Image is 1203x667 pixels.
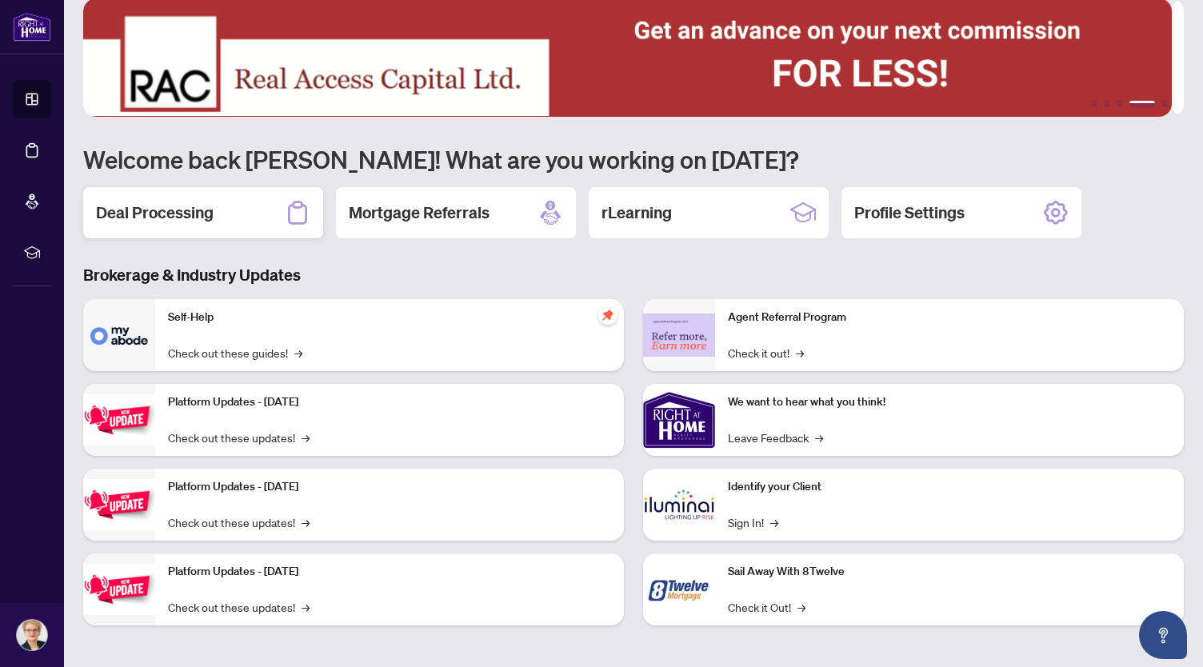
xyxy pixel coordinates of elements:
img: Identify your Client [643,469,715,541]
img: Platform Updates - June 23, 2025 [83,564,155,614]
a: Check it out!→ [728,344,804,361]
a: Check out these updates!→ [168,598,310,616]
p: Platform Updates - [DATE] [168,563,611,581]
button: 2 [1104,101,1110,107]
p: Platform Updates - [DATE] [168,478,611,496]
p: Platform Updates - [DATE] [168,393,611,411]
img: Platform Updates - July 8, 2025 [83,479,155,529]
p: Self-Help [168,309,611,326]
span: → [302,598,310,616]
img: Platform Updates - July 21, 2025 [83,394,155,445]
button: 5 [1161,101,1168,107]
button: 4 [1129,101,1155,107]
button: 3 [1117,101,1123,107]
h1: Welcome back [PERSON_NAME]! What are you working on [DATE]? [83,144,1184,174]
span: → [796,344,804,361]
h3: Brokerage & Industry Updates [83,264,1184,286]
button: 1 [1091,101,1097,107]
a: Check out these guides!→ [168,344,302,361]
img: logo [13,12,51,42]
a: Check out these updates!→ [168,429,310,446]
span: pushpin [598,306,617,325]
a: Leave Feedback→ [728,429,823,446]
a: Check out these updates!→ [168,513,310,531]
p: Agent Referral Program [728,309,1171,326]
h2: rLearning [601,202,672,224]
p: Sail Away With 8Twelve [728,563,1171,581]
a: Check it Out!→ [728,598,805,616]
span: → [294,344,302,361]
img: Self-Help [83,299,155,371]
h2: Deal Processing [96,202,214,224]
p: Identify your Client [728,478,1171,496]
span: → [770,513,778,531]
span: → [302,513,310,531]
span: → [797,598,805,616]
img: Profile Icon [17,620,47,650]
p: We want to hear what you think! [728,393,1171,411]
span: → [815,429,823,446]
span: → [302,429,310,446]
h2: Mortgage Referrals [349,202,490,224]
button: Open asap [1139,611,1187,659]
img: Agent Referral Program [643,314,715,357]
img: We want to hear what you think! [643,384,715,456]
img: Sail Away With 8Twelve [643,553,715,625]
h2: Profile Settings [854,202,965,224]
a: Sign In!→ [728,513,778,531]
